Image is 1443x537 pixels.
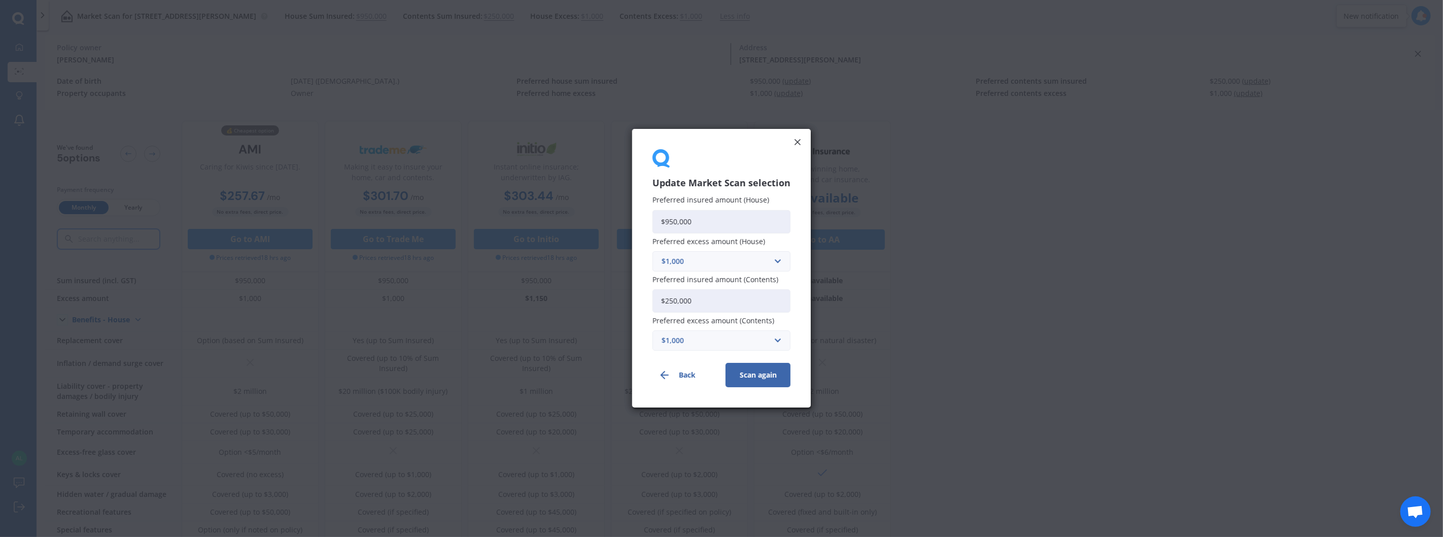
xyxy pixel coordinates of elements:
[1400,496,1431,527] div: Open chat
[652,237,765,246] span: Preferred excess amount (House)
[652,289,791,313] input: Enter amount
[662,335,769,347] div: $1,000
[652,195,769,205] span: Preferred insured amount (House)
[726,363,791,388] button: Scan again
[652,210,791,233] input: Enter amount
[652,363,717,388] button: Back
[652,316,774,326] span: Preferred excess amount (Contents)
[652,178,791,189] h3: Update Market Scan selection
[662,256,769,267] div: $1,000
[652,275,778,284] span: Preferred insured amount (Contents)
